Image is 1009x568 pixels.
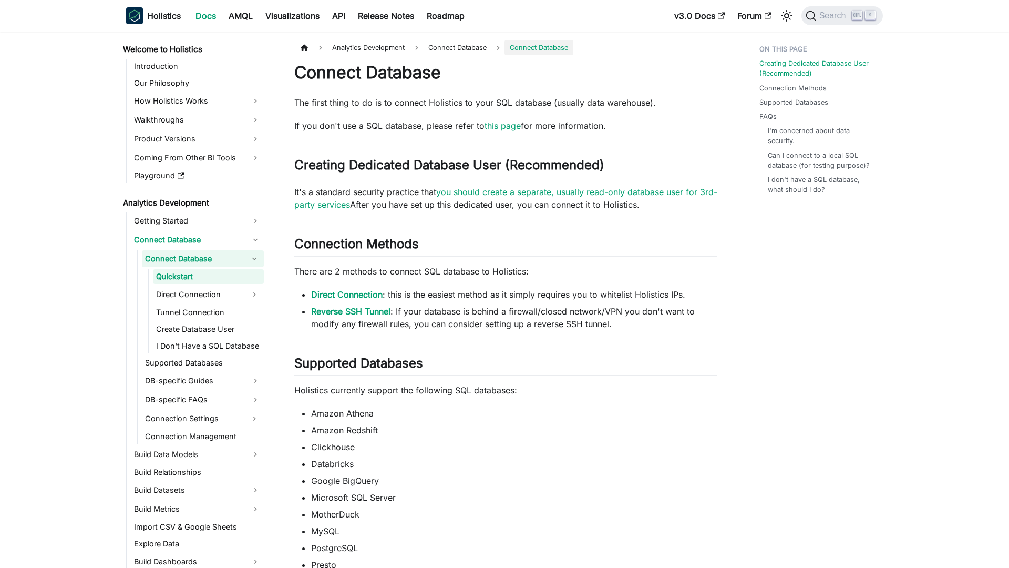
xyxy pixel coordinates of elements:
a: How Holistics Works [131,93,264,109]
a: Our Philosophy [131,76,264,90]
a: Build Data Models [131,446,264,463]
a: AMQL [222,7,259,24]
li: Amazon Redshift [311,424,717,437]
a: DB-specific FAQs [142,391,264,408]
a: I Don't Have a SQL Database [153,339,264,353]
a: Explore Data [131,536,264,551]
span: Search [816,11,852,21]
button: Collapse sidebar category 'Connect Database' [245,250,264,267]
b: Holistics [147,9,181,22]
a: v3.0 Docs [668,7,731,24]
a: Connection Management [142,429,264,444]
h2: Supported Databases [294,356,717,376]
a: FAQs [759,111,777,121]
span: Analytics Development [327,40,410,55]
a: Connection Settings [142,410,245,427]
a: Connect Database [131,231,264,248]
li: : this is the easiest method as it simply requires you to whitelist Holistics IPs. [311,288,717,301]
li: PostgreSQL [311,542,717,554]
a: Welcome to Holistics [120,42,264,57]
a: Analytics Development [120,196,264,210]
a: Getting Started [131,212,264,229]
a: Creating Dedicated Database User (Recommended) [759,58,877,78]
img: Holistics [126,7,143,24]
a: you should create a separate, usually read-only database user for 3rd-party services [294,187,717,210]
li: MySQL [311,525,717,537]
a: Introduction [131,59,264,74]
a: Supported Databases [142,356,264,370]
li: Microsoft SQL Server [311,491,717,504]
li: Clickhouse [311,441,717,453]
h2: Connection Methods [294,236,717,256]
a: I'm concerned about data security. [768,126,872,146]
a: Create Database User [153,322,264,337]
h1: Connect Database [294,62,717,83]
h2: Creating Dedicated Database User (Recommended) [294,157,717,177]
a: this page [485,120,521,131]
a: Connection Methods [759,83,827,93]
a: Direct Connection [153,286,245,303]
a: Import CSV & Google Sheets [131,520,264,534]
a: Product Versions [131,130,264,147]
a: Forum [731,7,778,24]
li: : If your database is behind a firewall/closed network/VPN you don't want to modify any firewall ... [311,305,717,330]
a: Visualizations [259,7,326,24]
p: It's a standard security practice that After you have set up this dedicated user, you can connect... [294,186,717,211]
a: HolisticsHolistics [126,7,181,24]
a: Roadmap [420,7,471,24]
p: If you don't use a SQL database, please refer to for more information. [294,119,717,132]
a: Home page [294,40,314,55]
button: Expand sidebar category 'Direct Connection' [245,286,264,303]
a: Direct Connection [311,289,383,300]
a: Playground [131,168,264,183]
span: Connect Database [423,40,492,55]
span: Connect Database [504,40,573,55]
a: Coming From Other BI Tools [131,149,264,166]
li: Amazon Athena [311,407,717,420]
a: Can I connect to a local SQL database (for testing purpose)? [768,150,872,170]
a: Tunnel Connection [153,305,264,320]
a: Docs [189,7,222,24]
li: Google BigQuery [311,474,717,487]
a: Walkthroughs [131,111,264,128]
p: Holistics currently support the following SQL databases: [294,384,717,397]
li: MotherDuck [311,508,717,521]
kbd: K [865,11,876,20]
a: Supported Databases [759,97,828,107]
p: There are 2 methods to connect SQL database to Holistics: [294,265,717,278]
a: DB-specific Guides [142,372,264,389]
a: Release Notes [352,7,420,24]
a: Quickstart [153,269,264,284]
a: API [326,7,352,24]
p: The first thing to do is to connect Holistics to your SQL database (usually data warehouse). [294,96,717,109]
nav: Breadcrumbs [294,40,717,55]
a: Build Datasets [131,482,264,499]
li: Databricks [311,458,717,470]
a: Connect Database [142,250,245,267]
a: Build Metrics [131,501,264,518]
a: Build Relationships [131,465,264,480]
button: Expand sidebar category 'Connection Settings' [245,410,264,427]
a: Reverse SSH Tunnel [311,306,390,317]
button: Search (Ctrl+K) [801,6,883,25]
a: I don't have a SQL database, what should I do? [768,175,872,195]
button: Switch between dark and light mode (currently light mode) [778,7,795,24]
nav: Docs sidebar [116,32,273,568]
